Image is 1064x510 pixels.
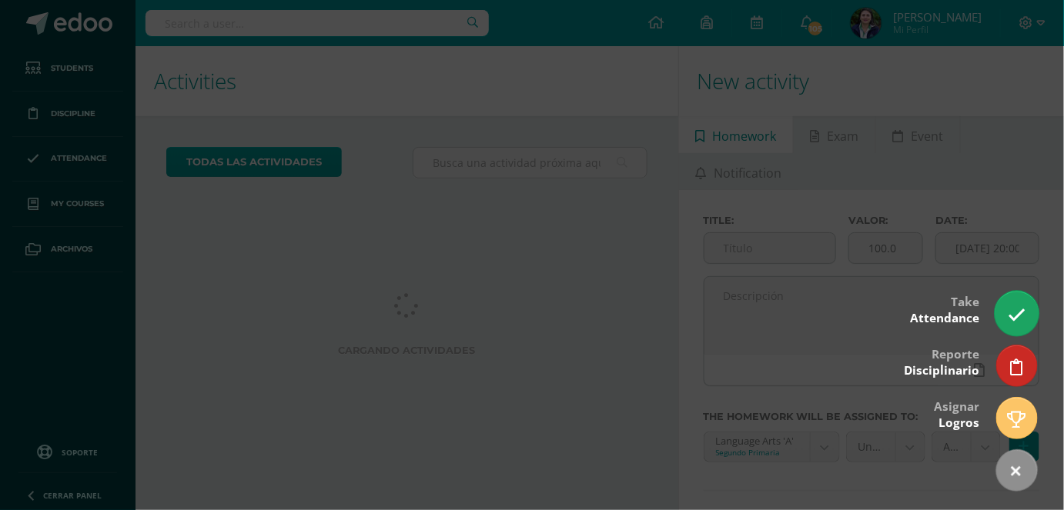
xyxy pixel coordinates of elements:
[910,310,979,326] span: Attendance
[904,362,979,378] span: Disciplinario
[934,388,979,438] div: Asignar
[939,415,979,431] span: Logros
[904,336,979,386] div: Reporte
[910,284,979,334] div: Take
